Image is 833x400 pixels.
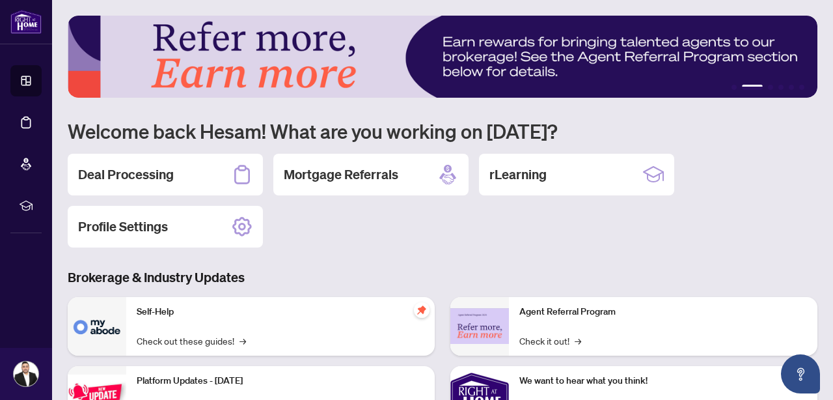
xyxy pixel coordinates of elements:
button: 4 [778,85,784,90]
a: Check it out!→ [519,334,581,348]
a: Check out these guides!→ [137,334,246,348]
button: 2 [742,85,763,90]
h3: Brokerage & Industry Updates [68,268,817,287]
span: → [239,334,246,348]
span: → [575,334,581,348]
img: Slide 1 [68,16,817,98]
p: Self-Help [137,305,424,319]
p: We want to hear what you think! [519,374,807,388]
h2: Mortgage Referrals [284,165,398,184]
h2: Deal Processing [78,165,174,184]
button: Open asap [781,354,820,393]
button: 5 [789,85,794,90]
img: Profile Icon [14,362,38,386]
button: 6 [799,85,804,90]
p: Platform Updates - [DATE] [137,374,424,388]
span: pushpin [414,302,430,318]
p: Agent Referral Program [519,305,807,319]
h2: Profile Settings [78,218,168,236]
img: Self-Help [68,297,126,356]
h1: Welcome back Hesam! What are you working on [DATE]? [68,119,817,143]
img: logo [10,10,42,34]
img: Agent Referral Program [450,308,509,344]
h2: rLearning [489,165,547,184]
button: 1 [731,85,737,90]
button: 3 [768,85,773,90]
